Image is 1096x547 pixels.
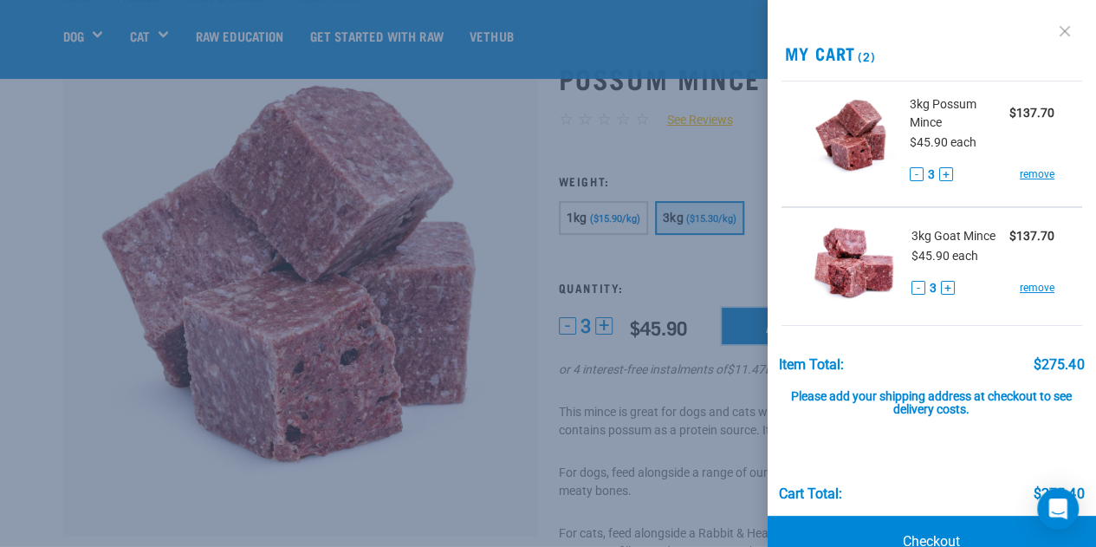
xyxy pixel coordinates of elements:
span: 3 [930,279,937,297]
img: Possum Mince [809,95,898,185]
span: 3kg Goat Mince [911,227,995,245]
button: - [910,167,924,181]
div: Cart total: [779,486,842,502]
button: + [941,281,955,295]
div: Please add your shipping address at checkout to see delivery costs. [779,373,1084,418]
div: $275.40 [1034,357,1084,373]
div: Item Total: [779,357,844,373]
span: $45.90 each [911,249,978,263]
span: (2) [855,53,875,59]
a: remove [1020,280,1054,296]
a: remove [1020,166,1054,182]
img: Goat Mince [809,222,898,311]
button: - [911,281,925,295]
span: 3kg Possum Mince [910,95,1009,132]
strong: $137.70 [1009,229,1054,243]
span: $45.90 each [910,135,976,149]
span: 3 [928,166,935,184]
strong: $137.70 [1009,106,1054,120]
div: Open Intercom Messenger [1037,488,1079,530]
button: + [939,167,953,181]
div: $275.40 [1034,486,1084,502]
